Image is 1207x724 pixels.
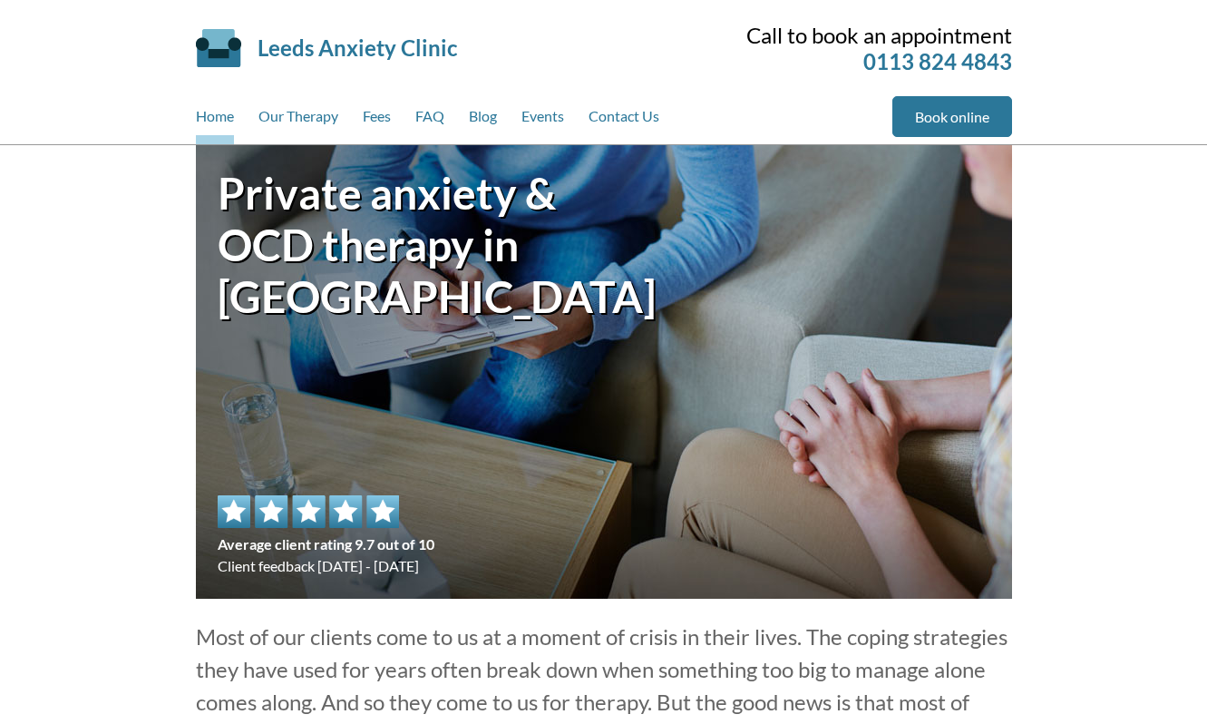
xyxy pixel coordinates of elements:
a: Events [521,96,564,144]
a: Leeds Anxiety Clinic [258,34,457,61]
a: Contact Us [589,96,659,144]
a: FAQ [415,96,444,144]
a: Book online [892,96,1012,137]
a: Home [196,96,234,144]
span: Average client rating 9.7 out of 10 [218,533,434,555]
div: Client feedback [DATE] - [DATE] [218,495,434,577]
a: Fees [363,96,391,144]
h1: Private anxiety & OCD therapy in [GEOGRAPHIC_DATA] [218,167,604,322]
img: 5 star rating [218,495,399,528]
a: 0113 824 4843 [863,48,1012,74]
a: Blog [469,96,497,144]
a: Our Therapy [258,96,338,144]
